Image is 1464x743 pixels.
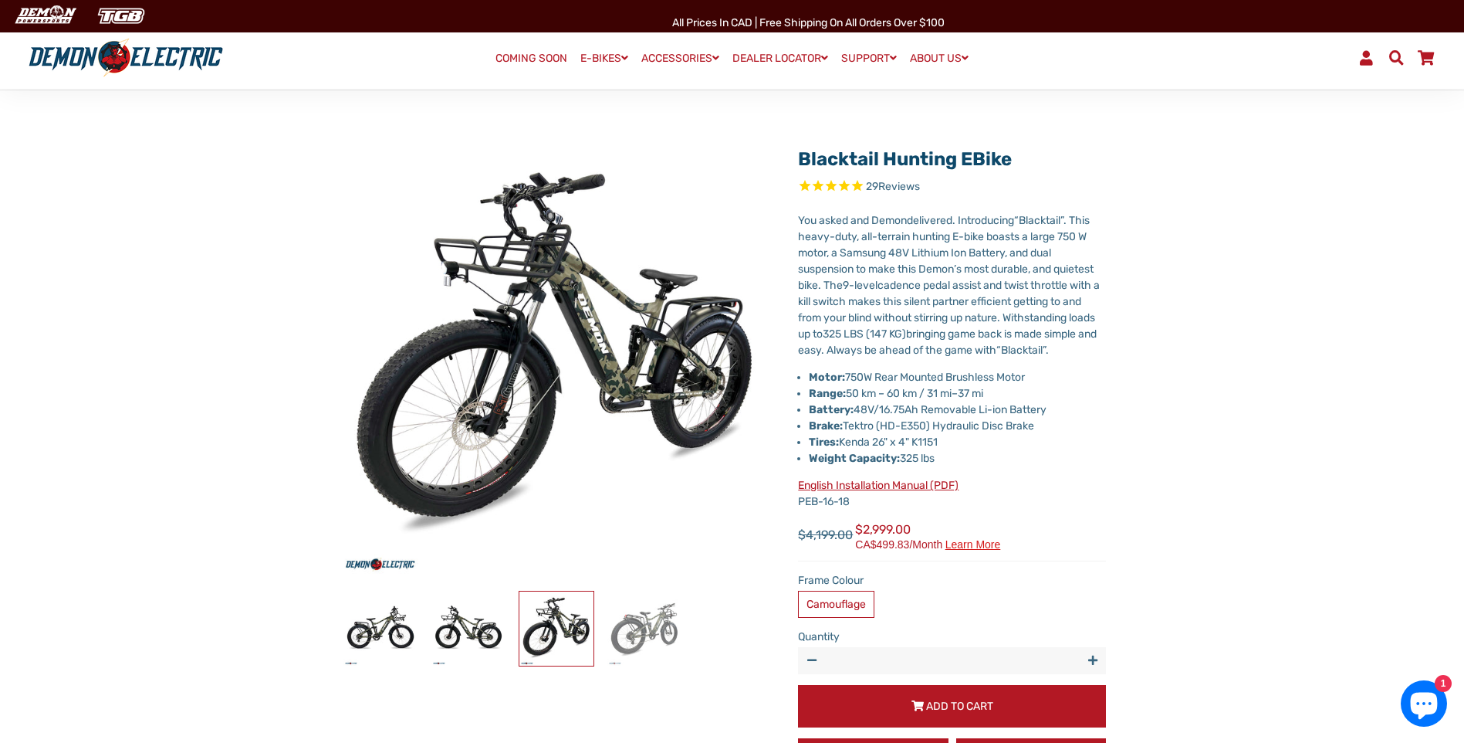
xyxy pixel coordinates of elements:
li: 48V/16.75Ah Removable Li-ion Battery [809,402,1106,418]
span: Reviews [878,180,920,193]
img: Blacktail Hunting eBike - Demon Electric [431,592,505,666]
span: ’ [954,263,956,276]
span: ”. [1043,344,1049,357]
img: Blacktail Hunting eBike - Demon Electric [519,592,593,666]
input: quantity [798,647,1106,674]
a: English Installation Manual (PDF) [798,479,959,492]
span: Add to Cart [926,700,993,713]
span: $4,199.00 [798,526,853,545]
strong: Tires: [809,436,839,449]
strong: Weight Capacity: [809,452,900,465]
span: Blacktail [1019,214,1060,227]
span: “ [996,344,1001,357]
a: COMING SOON [490,48,573,70]
button: Add to Cart [798,685,1106,728]
a: Blacktail Hunting eBike [798,148,1012,170]
span: 325 LBS (147 KG) [823,327,906,341]
label: Quantity [798,629,1106,645]
span: $2,999.00 [855,521,1000,550]
inbox-online-store-chat: Shopify online store chat [1396,680,1452,731]
span: You asked and Demon [798,214,907,227]
span: ” [1060,214,1063,227]
li: 750W Rear Mounted Brushless Motor [809,369,1106,385]
span: “ [1014,214,1019,227]
strong: Motor: [809,371,845,384]
strong: Range: [809,387,846,400]
img: TGB Canada [90,3,153,29]
li: 50 km – 60 km / 31 mi 37 mi [809,385,1106,402]
span: . This heavy-duty, all-terrain hunting E-bike boasts a large 750 W motor, a Samsung 48V Lithium I... [798,214,1090,276]
span: cadence pedal assist and twist throttle with a kill switch makes this silent partner efficient ge... [798,279,1100,357]
span: – [952,387,958,400]
span: All Prices in CAD | Free shipping on all orders over $100 [672,16,945,29]
img: Blacktail Hunting eBike - Demon Electric [343,592,418,666]
label: Camouflage [798,591,874,618]
a: ACCESSORIES [636,47,725,70]
a: SUPPORT [836,47,902,70]
span: 29 reviews [866,180,920,193]
span: 9-level [843,279,877,292]
strong: Battery: [809,403,854,416]
a: E-BIKES [575,47,634,70]
img: Demon Electric logo [23,38,228,78]
li: 325 lbs [809,450,1106,466]
li: Tektro (HD-E350) Hydraulic Disc Brake [809,418,1106,434]
span: PEB-16-18 [798,479,959,508]
a: ABOUT US [904,47,974,70]
button: Increase item quantity by one [1079,647,1106,674]
li: Kenda 26" x 4" K1151 [809,434,1106,450]
button: Reduce item quantity by one [798,647,825,674]
span: Rated 4.7 out of 5 stars 29 reviews [798,178,1106,196]
strong: Brake: [809,419,843,433]
a: DEALER LOCATOR [727,47,833,70]
label: Frame Colour [798,572,1106,589]
img: Blacktail Hunting eBike - Demon Electric [607,592,681,666]
span: delivered. Introducing [907,214,1014,227]
img: Demon Electric [8,3,82,29]
span: Blacktail [1001,344,1043,357]
span: s most durable, and quietest bike. The [798,263,1094,292]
